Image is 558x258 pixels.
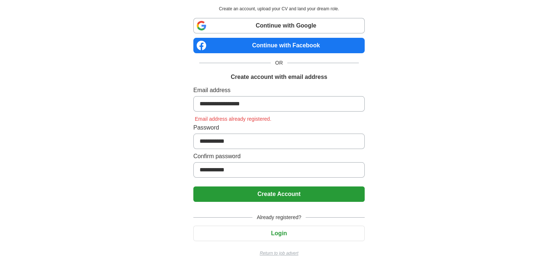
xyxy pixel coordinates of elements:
[193,152,365,161] label: Confirm password
[193,226,365,241] button: Login
[252,214,306,221] span: Already registered?
[193,123,365,132] label: Password
[193,186,365,202] button: Create Account
[193,230,365,236] a: Login
[193,18,365,33] a: Continue with Google
[271,59,287,67] span: OR
[195,6,363,12] p: Create an account, upload your CV and land your dream role.
[193,116,273,122] span: Email address already registered.
[231,73,327,81] h1: Create account with email address
[193,250,365,257] a: Return to job advert
[193,86,365,95] label: Email address
[193,38,365,53] a: Continue with Facebook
